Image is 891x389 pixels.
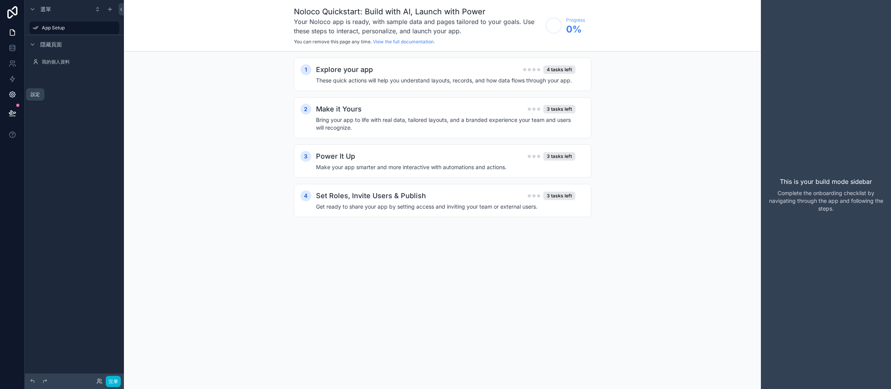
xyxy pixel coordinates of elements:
[780,177,872,186] p: This is your build mode sidebar
[29,22,119,34] a: App Setup
[294,17,541,36] h3: Your Noloco app is ready, with sample data and pages tailored to your goals. Use these steps to i...
[566,17,585,23] span: Progress
[566,23,585,36] span: 0 %
[42,59,70,65] font: 我的個人資料
[42,25,115,31] label: App Setup
[767,189,885,212] p: Complete the onboarding checklist by navigating through the app and following the steps.
[106,376,121,387] button: 完畢
[40,41,62,48] font: 隱藏頁面
[373,39,435,45] a: View the full documentation.
[294,6,541,17] h1: Noloco Quickstart: Build with AI, Launch with Power
[29,56,119,68] a: 我的個人資料
[108,379,118,384] font: 完畢
[40,6,51,12] font: 選單
[294,39,372,45] span: You can remove this page any time.
[31,91,40,97] font: 設定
